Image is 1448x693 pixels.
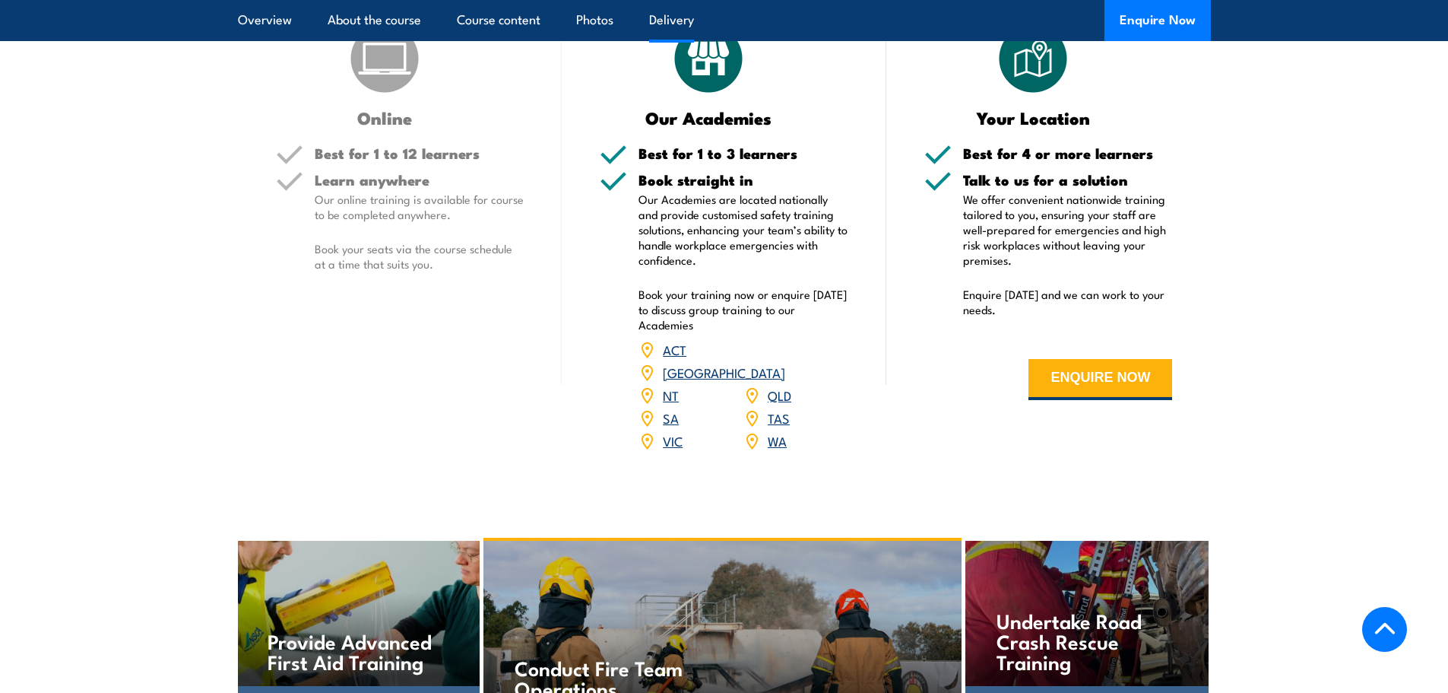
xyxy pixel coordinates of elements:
[315,173,524,187] h5: Learn anywhere
[638,287,848,332] p: Book your training now or enquire [DATE] to discuss group training to our Academies
[1028,359,1172,400] button: ENQUIRE NOW
[315,192,524,222] p: Our online training is available for course to be completed anywhere.
[924,109,1142,126] h3: Your Location
[638,192,848,268] p: Our Academies are located nationally and provide customised safety training solutions, enhancing ...
[276,109,494,126] h3: Online
[663,340,686,358] a: ACT
[663,386,679,404] a: NT
[963,192,1173,268] p: We offer convenient nationwide training tailored to you, ensuring your staff are well-prepared fo...
[663,363,785,381] a: [GEOGRAPHIC_DATA]
[600,109,818,126] h3: Our Academies
[315,241,524,272] p: Book your seats via the course schedule at a time that suits you.
[663,431,683,450] a: VIC
[638,146,848,161] h5: Best for 1 to 3 learners
[963,146,1173,161] h5: Best for 4 or more learners
[315,146,524,161] h5: Best for 1 to 12 learners
[638,173,848,187] h5: Book straight in
[963,287,1173,317] p: Enquire [DATE] and we can work to your needs.
[768,408,790,427] a: TAS
[996,610,1177,672] h4: Undertake Road Crash Rescue Training
[963,173,1173,187] h5: Talk to us for a solution
[768,386,791,404] a: QLD
[268,631,448,672] h4: Provide Advanced First Aid Training
[768,431,787,450] a: WA
[663,408,679,427] a: SA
